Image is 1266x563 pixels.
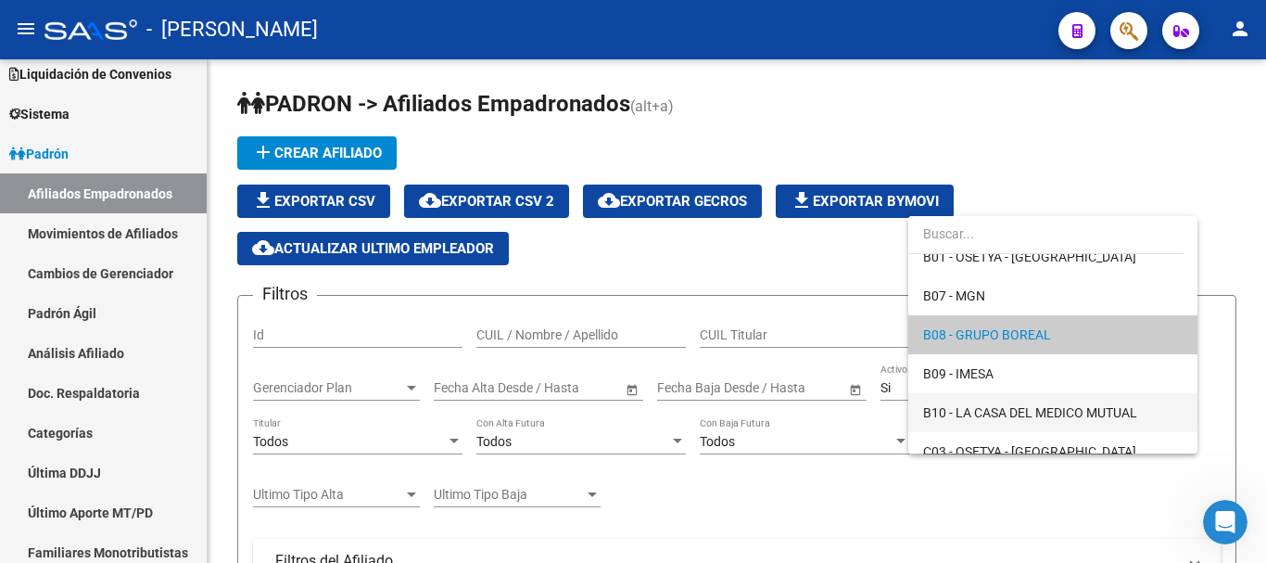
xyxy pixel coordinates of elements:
iframe: Intercom live chat [1203,500,1247,544]
span: C03 - OSETYA - [GEOGRAPHIC_DATA] [923,444,1136,459]
span: B10 - LA CASA DEL MEDICO MUTUAL [923,405,1137,420]
span: B08 - GRUPO BOREAL [923,327,1051,342]
span: B07 - MGN [923,288,985,303]
span: B01 - OSETYA - [GEOGRAPHIC_DATA] [923,250,1136,264]
span: B09 - IMESA [923,366,994,381]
